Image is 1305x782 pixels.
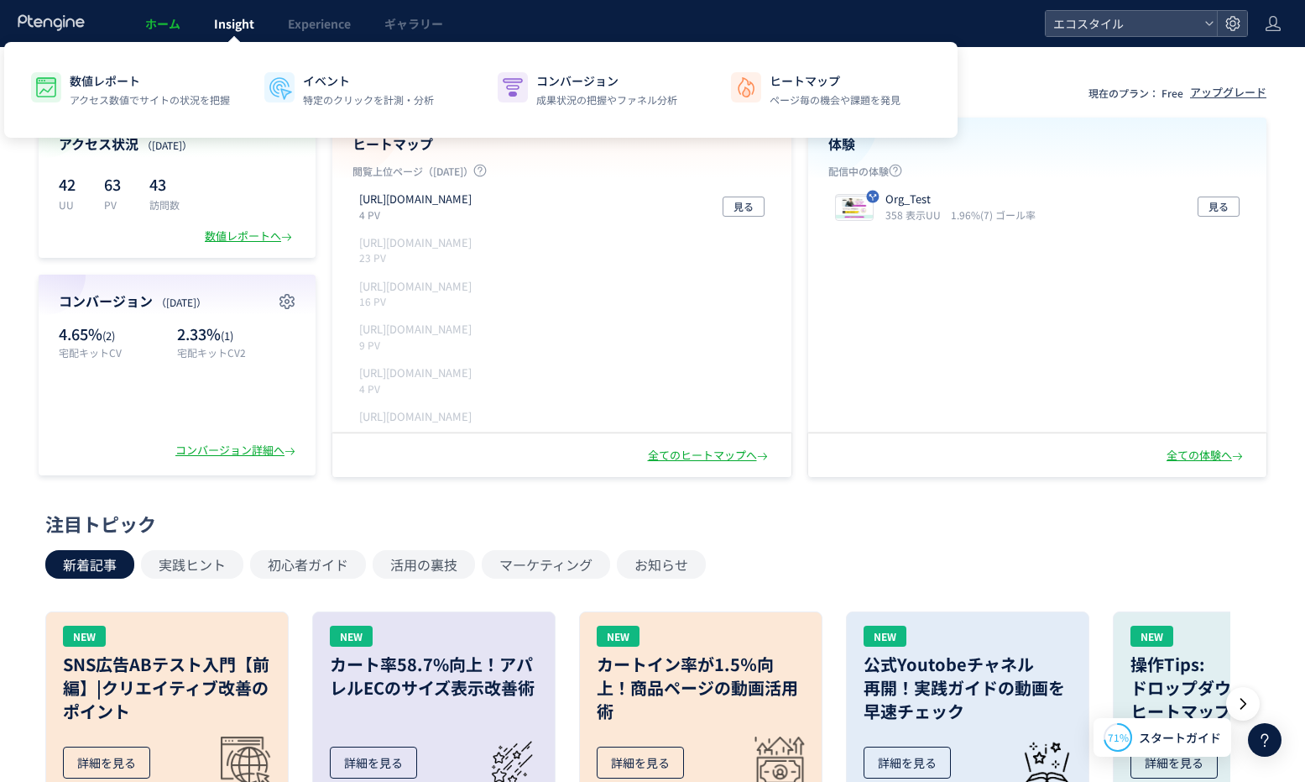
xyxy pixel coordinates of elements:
[828,164,1247,185] p: 配信中の体験
[102,328,115,344] span: (2)
[149,171,180,197] p: 43
[1108,730,1129,744] span: 71%
[149,197,180,212] p: 訪問数
[359,424,478,438] p: 2 PV
[482,550,610,579] button: マーケティング
[723,197,765,217] button: 見る
[597,653,805,723] h3: カートイン率が1.5％向上！商品ページの動画活用術
[733,197,754,217] span: 見る
[330,626,373,647] div: NEW
[1198,197,1240,217] button: 見る
[175,443,299,459] div: コンバージョン詳細へ
[770,92,900,108] p: ページ毎の機会や課題を発見
[885,192,1029,207] p: Org_Test
[597,626,639,647] div: NEW
[536,72,677,89] p: コンバージョン
[142,138,192,152] span: （[DATE]）
[303,72,434,89] p: イベント
[352,134,771,154] h4: ヒートマップ
[359,381,478,396] p: 4 PV
[1208,197,1229,217] span: 見る
[45,550,134,579] button: 新着記事
[59,134,295,154] h4: アクセス状況
[141,550,243,579] button: 実践ヒント
[177,323,295,345] p: 2.33%
[214,15,254,32] span: Insight
[145,15,180,32] span: ホーム
[359,250,478,265] p: 23 PV
[63,626,106,647] div: NEW
[359,338,478,352] p: 9 PV
[648,448,771,464] div: 全てのヒートマップへ
[617,550,706,579] button: お知らせ
[104,197,129,212] p: PV
[63,653,271,723] h3: SNS広告ABテスト入門【前編】|クリエイティブ改善のポイント
[373,550,475,579] button: 活用の裏技
[250,550,366,579] button: 初心者ガイド
[836,197,873,220] img: 09124264754c9580cbc6f7e4e81e712a1751423959640.jpeg
[1088,86,1183,100] p: 現在のプラン： Free
[205,228,295,244] div: 数値レポートへ
[885,207,947,222] i: 358 表示UU
[156,295,206,309] span: （[DATE]）
[59,171,84,197] p: 42
[59,345,169,360] p: 宅配キットCV
[770,72,900,89] p: ヒートマップ
[104,171,129,197] p: 63
[951,207,1036,222] i: 1.96%(7) ゴール率
[359,235,472,251] p: https://style-eco.com/takuhai-kaitori/moushikomi/wide_step1.php
[59,197,84,212] p: UU
[1190,85,1266,101] div: アップグレード
[303,92,434,108] p: 特定のクリックを計測・分析
[59,323,169,345] p: 4.65%
[359,322,472,338] p: https://style-eco.com/takuhai-kaitori/lp02
[597,747,684,779] div: 詳細を見る
[864,747,951,779] div: 詳細を見る
[359,294,478,308] p: 16 PV
[288,15,351,32] span: Experience
[330,653,538,700] h3: カート率58.7%向上！アパレルECのサイズ表示改善術
[59,291,295,311] h4: コンバージョン
[70,72,230,89] p: 数値レポート
[359,207,478,222] p: 4 PV
[359,409,472,425] p: https://style-eco.com/takuhai-kaitori/moushikomi/wide_step2.php
[221,328,233,344] span: (1)
[70,92,230,108] p: アクセス数値でサイトの状況を把握
[864,626,906,647] div: NEW
[384,15,443,32] span: ギャラリー
[359,279,472,295] p: https://style-eco.com/takuhai-kaitori/moushikomi/narrow_step1.php
[63,747,150,779] div: 詳細を見る
[1130,626,1173,647] div: NEW
[828,134,1247,154] h4: 体験
[359,365,472,381] p: https://style-eco.com/takuhai-kaitori/moushikomi/narrow_step2.php
[1130,747,1218,779] div: 詳細を見る
[45,511,1251,537] div: 注目トピック
[864,653,1072,723] h3: 公式Youtobeチャネル 再開！実践ガイドの動画を 早速チェック
[330,747,417,779] div: 詳細を見る
[352,164,771,185] p: 閲覧上位ページ（[DATE]）
[1048,11,1198,36] span: エコスタイル
[359,192,472,207] p: https://style-eco.com/takuhai-kaitori/lp01
[536,92,677,108] p: 成果状況の把握やファネル分析
[177,345,295,360] p: 宅配キットCV2
[1167,448,1246,464] div: 全ての体験へ
[1139,729,1221,747] span: スタートガイド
